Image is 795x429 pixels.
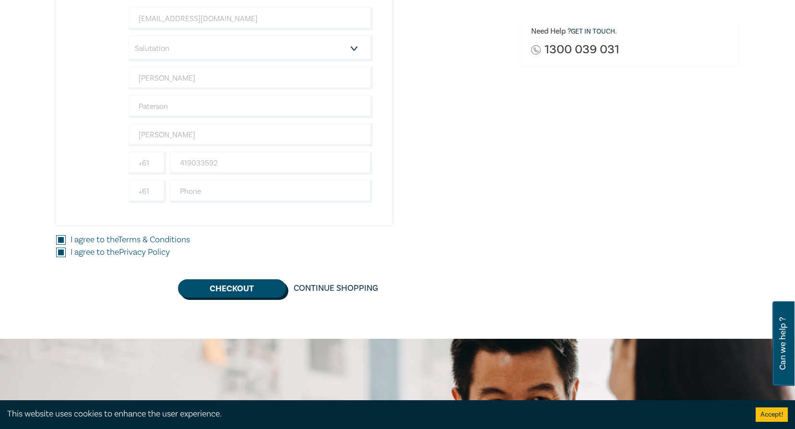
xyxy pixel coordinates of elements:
[118,234,190,245] a: Terms & Conditions
[178,279,286,298] button: Checkout
[756,407,788,422] button: Accept cookies
[129,67,373,90] input: First Name*
[129,152,166,175] input: +61
[531,27,732,36] h6: Need Help ? .
[7,408,741,420] div: This website uses cookies to enhance the user experience.
[571,27,615,36] a: Get in touch
[545,43,619,56] a: 1300 039 031
[129,7,373,30] input: Attendee Email*
[170,180,373,203] input: Phone
[119,247,170,258] a: Privacy Policy
[170,152,373,175] input: Mobile*
[129,95,373,118] input: Last Name*
[129,123,373,146] input: Company
[71,246,170,259] label: I agree to the
[286,279,386,298] a: Continue Shopping
[129,180,166,203] input: +61
[71,234,190,246] label: I agree to the
[778,307,787,380] span: Can we help ?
